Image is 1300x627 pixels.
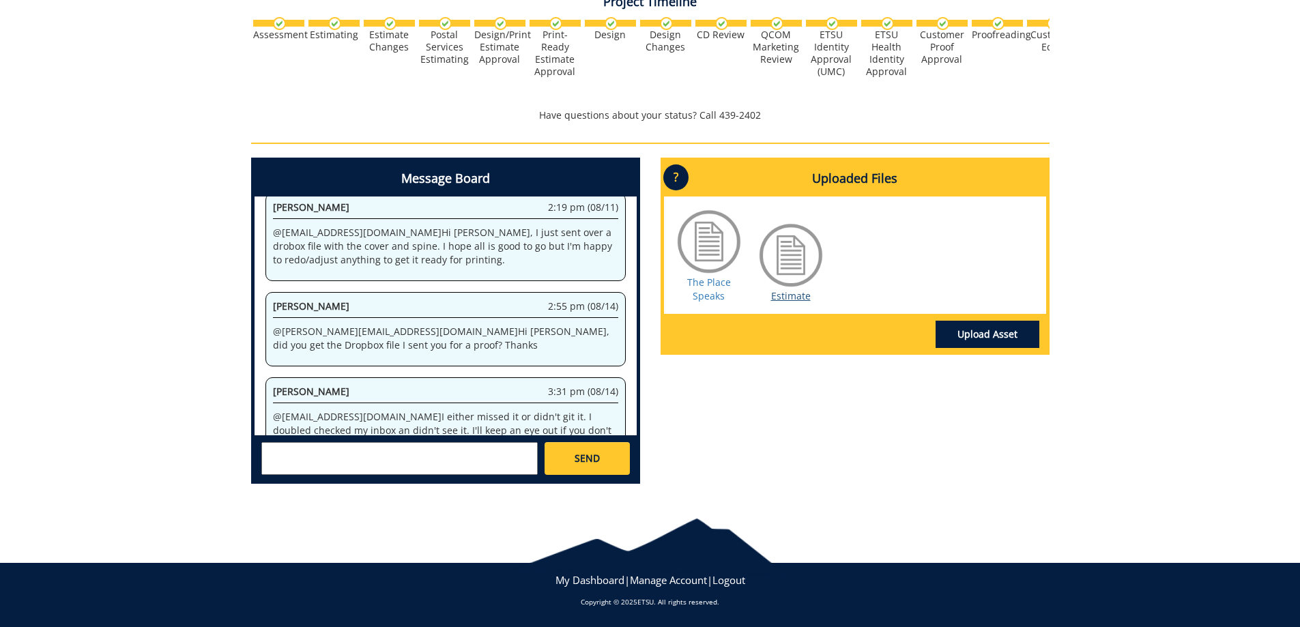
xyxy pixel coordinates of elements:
div: QCOM Marketing Review [751,29,802,65]
img: checkmark [881,17,894,30]
p: @ [PERSON_NAME][EMAIL_ADDRESS][DOMAIN_NAME] Hi [PERSON_NAME], did you get the Dropbox file I sent... [273,325,618,352]
span: [PERSON_NAME] [273,385,349,398]
span: 2:55 pm (08/14) [548,300,618,313]
p: @ [EMAIL_ADDRESS][DOMAIN_NAME] I either missed it or didn't git it. I doubled checked my inbox an... [273,410,618,451]
img: checkmark [1047,17,1060,30]
div: ETSU Identity Approval (UMC) [806,29,857,78]
img: checkmark [826,17,839,30]
img: checkmark [770,17,783,30]
span: [PERSON_NAME] [273,201,349,214]
img: checkmark [715,17,728,30]
a: Upload Asset [936,321,1039,348]
div: CD Review [695,29,747,41]
a: The Place Speaks [687,276,731,302]
span: SEND [575,452,600,465]
img: checkmark [936,17,949,30]
img: checkmark [494,17,507,30]
h4: Uploaded Files [664,161,1046,196]
div: Postal Services Estimating [419,29,470,65]
img: checkmark [660,17,673,30]
div: Customer Proof Approval [916,29,968,65]
a: Estimate [771,289,811,302]
p: Have questions about your status? Call 439-2402 [251,108,1050,122]
div: Print-Ready Estimate Approval [530,29,581,78]
span: 2:19 pm (08/11) [548,201,618,214]
div: Proofreading [972,29,1023,41]
span: [PERSON_NAME] [273,300,349,312]
div: ETSU Health Identity Approval [861,29,912,78]
h4: Message Board [255,161,637,196]
a: Logout [712,573,745,587]
textarea: messageToSend [261,442,538,475]
div: Design Changes [640,29,691,53]
img: checkmark [384,17,396,30]
div: Design [585,29,636,41]
div: Assessment [253,29,304,41]
img: checkmark [273,17,286,30]
img: checkmark [992,17,1005,30]
a: ETSU [637,597,654,607]
img: checkmark [439,17,452,30]
a: Manage Account [630,573,707,587]
a: My Dashboard [555,573,624,587]
p: @ [EMAIL_ADDRESS][DOMAIN_NAME] Hi [PERSON_NAME], I just sent over a drobox file with the cover an... [273,226,618,267]
div: Customer Edits [1027,29,1078,53]
img: checkmark [605,17,618,30]
div: Estimating [308,29,360,41]
img: checkmark [549,17,562,30]
p: ? [663,164,689,190]
img: checkmark [328,17,341,30]
div: Design/Print Estimate Approval [474,29,525,65]
a: SEND [545,442,629,475]
div: Estimate Changes [364,29,415,53]
span: 3:31 pm (08/14) [548,385,618,398]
